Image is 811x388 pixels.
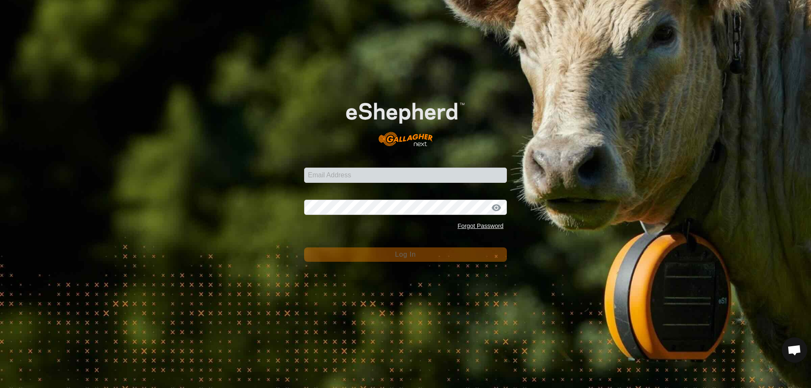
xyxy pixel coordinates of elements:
img: E-shepherd Logo [324,86,487,155]
a: Forgot Password [457,222,503,229]
input: Email Address [304,168,507,183]
button: Log In [304,247,507,262]
span: Log In [395,251,416,258]
div: Open chat [782,337,807,363]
